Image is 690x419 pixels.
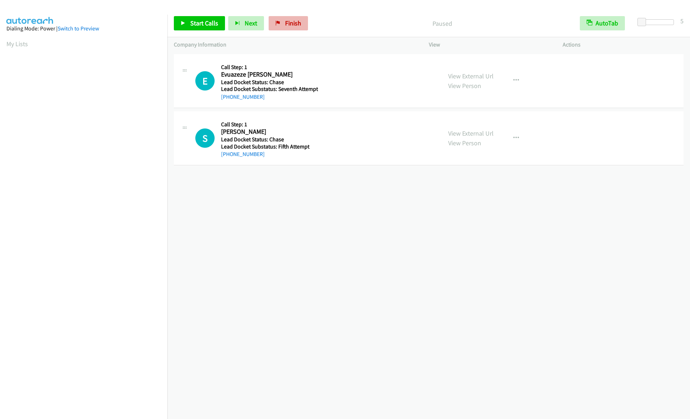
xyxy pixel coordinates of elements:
a: [PHONE_NUMBER] [221,93,265,100]
h2: [PERSON_NAME] [221,128,316,136]
a: Switch to Preview [58,25,99,32]
button: Next [228,16,264,30]
h5: Lead Docket Status: Chase [221,136,316,143]
h5: Lead Docket Substatus: Fifth Attempt [221,143,316,150]
h5: Lead Docket Substatus: Seventh Attempt [221,86,318,93]
a: View Person [448,139,481,147]
p: Paused [318,19,567,28]
p: Company Information [174,40,416,49]
p: Actions [563,40,684,49]
a: View External Url [448,129,494,137]
iframe: Dialpad [6,55,167,395]
a: Finish [269,16,308,30]
a: View External Url [448,72,494,80]
span: Start Calls [190,19,218,27]
div: 5 [680,16,684,26]
h5: Call Step: 1 [221,64,318,71]
h1: E [195,71,215,91]
p: View [429,40,550,49]
div: The call is yet to be attempted [195,128,215,148]
h5: Lead Docket Status: Chase [221,79,318,86]
h5: Call Step: 1 [221,121,316,128]
button: AutoTab [580,16,625,30]
h2: Evuazeze [PERSON_NAME] [221,70,316,79]
a: View Person [448,82,481,90]
span: Next [245,19,257,27]
div: Dialing Mode: Power | [6,24,161,33]
div: The call is yet to be attempted [195,71,215,91]
div: Delay between calls (in seconds) [641,19,674,25]
a: My Lists [6,40,28,48]
a: Start Calls [174,16,225,30]
h1: S [195,128,215,148]
a: [PHONE_NUMBER] [221,151,265,157]
span: Finish [285,19,301,27]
